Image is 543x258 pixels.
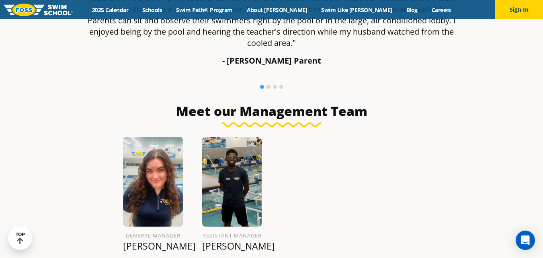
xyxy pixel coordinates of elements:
div: TOP [16,232,25,244]
img: Victoria-Araj.png [123,137,183,227]
h6: General Manager [123,231,183,240]
a: Swim Like [PERSON_NAME] [314,6,400,14]
a: About [PERSON_NAME] [240,6,314,14]
h6: Assistant Manager [202,231,262,240]
strong: - [PERSON_NAME] Parent [222,55,321,66]
p: [PERSON_NAME] [202,240,262,252]
p: [PERSON_NAME] [123,240,183,252]
a: 2025 Calendar [85,6,135,14]
h3: Meet our Management Team [82,103,461,119]
a: Careers [424,6,458,14]
a: Schools [135,6,169,14]
img: Charles-Gleeson.png [202,137,262,227]
a: Swim Path® Program [169,6,240,14]
img: FOSS Swim School Logo [4,4,73,16]
div: Open Intercom Messenger [516,231,535,250]
a: Blog [399,6,424,14]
